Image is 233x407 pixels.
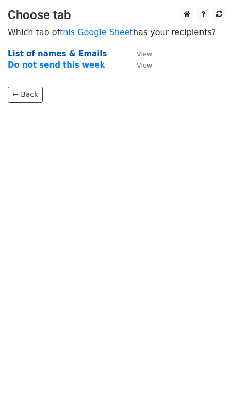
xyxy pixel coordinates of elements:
[8,8,225,23] h3: Choose tab
[137,50,152,58] small: View
[8,27,225,38] p: Which tab of has your recipients?
[126,60,152,70] a: View
[60,27,133,37] a: this Google Sheet
[8,60,105,70] a: Do not send this week
[181,357,233,407] iframe: Chat Widget
[126,49,152,58] a: View
[8,87,43,103] a: ← Back
[137,61,152,69] small: View
[8,49,107,58] a: List of names & Emails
